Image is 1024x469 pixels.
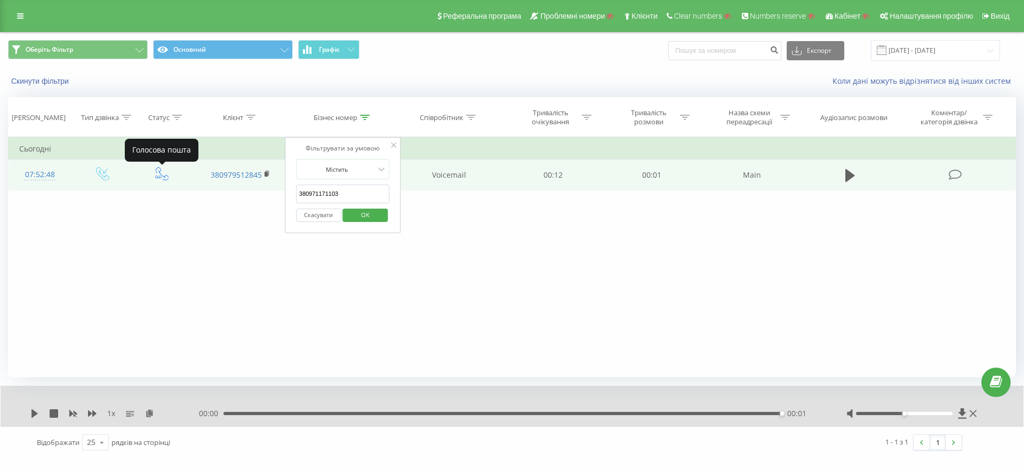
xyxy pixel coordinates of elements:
div: Accessibility label [780,411,784,416]
a: 380979512845 [211,170,262,180]
span: Графік [319,46,340,53]
span: 00:00 [199,408,223,419]
button: Скинути фільтри [8,76,74,86]
div: Коментар/категорія дзвінка [918,108,980,126]
button: OK [343,209,388,222]
button: Оберіть Фільтр [8,40,148,59]
td: Voicemail [394,160,504,190]
span: Кабінет [835,12,861,20]
span: 1 x [107,408,115,419]
td: 00:12 [504,160,602,190]
span: 00:01 [787,408,806,419]
span: Оберіть Фільтр [26,45,73,54]
div: Accessibility label [902,411,906,416]
div: 07:52:48 [19,164,61,185]
div: Аудіозапис розмови [820,113,887,122]
div: Тривалість очікування [522,108,579,126]
span: Вихід [991,12,1010,20]
div: Голосова пошта [125,139,198,162]
div: Клієнт [223,113,243,122]
span: Клієнти [631,12,658,20]
span: рядків на сторінці [111,438,170,447]
input: Введіть значення [296,185,390,203]
div: Бізнес номер [314,113,357,122]
a: 1 [930,435,946,450]
span: Налаштування профілю [890,12,973,20]
span: Numbers reserve [750,12,806,20]
button: Основний [153,40,293,59]
span: Реферальна програма [443,12,522,20]
span: Clear numbers [674,12,722,20]
div: Тривалість розмови [620,108,677,126]
span: Відображати [37,438,79,447]
td: Main [701,160,803,190]
div: 1 - 1 з 1 [885,436,908,447]
a: Коли дані можуть відрізнятися вiд інших систем [833,76,1016,86]
span: OK [350,206,380,223]
td: Сьогодні [9,138,1016,160]
div: [PERSON_NAME] [12,113,66,122]
div: Статус [148,113,170,122]
div: 25 [87,437,95,448]
div: Співробітник [420,113,463,122]
div: Назва схеми переадресації [721,108,778,126]
div: Фільтрувати за умовою [296,143,390,154]
button: Скасувати [296,209,341,222]
button: Експорт [787,41,844,60]
td: 00:01 [602,160,700,190]
span: Проблемні номери [540,12,605,20]
input: Пошук за номером [668,41,781,60]
div: Тип дзвінка [81,113,119,122]
button: Графік [298,40,359,59]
